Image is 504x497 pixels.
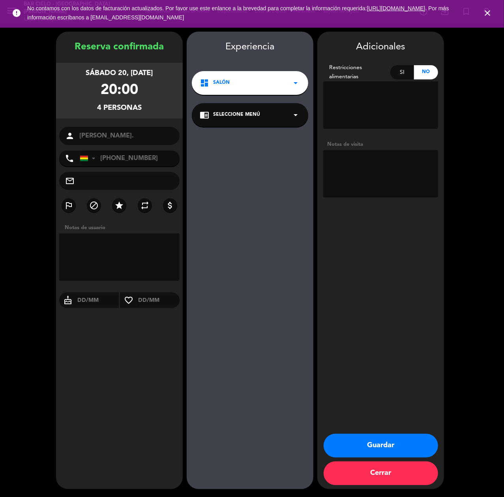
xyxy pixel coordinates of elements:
[64,201,73,210] i: outlined_flag
[483,8,492,18] i: close
[120,296,137,305] i: favorite_border
[77,296,119,305] input: DD/MM
[165,201,175,210] i: attach_money
[56,40,183,55] div: Reserva confirmada
[200,78,209,88] i: dashboard
[137,296,180,305] input: DD/MM
[65,154,74,163] i: phone
[324,434,438,457] button: Guardar
[80,151,98,166] div: Bolivia: +591
[12,8,21,18] i: error
[213,79,230,87] span: Salón
[101,79,138,102] div: 20:00
[291,78,300,88] i: arrow_drop_down
[291,110,300,120] i: arrow_drop_down
[323,63,390,81] div: Restricciones alimentarias
[323,140,438,149] div: Notas de visita
[89,201,99,210] i: block
[390,65,414,79] div: Si
[323,40,438,55] div: Adicionales
[213,111,260,119] span: Seleccione Menú
[114,201,124,210] i: star
[324,461,438,485] button: Cerrar
[187,40,313,55] div: Experiencia
[27,5,449,21] a: . Por más información escríbanos a [EMAIL_ADDRESS][DOMAIN_NAME]
[59,296,77,305] i: cake
[97,102,142,114] div: 4 personas
[27,5,449,21] span: No contamos con los datos de facturación actualizados. Por favor use este enlance a la brevedad p...
[61,224,183,232] div: Notas de usuario
[65,176,75,186] i: mail_outline
[86,68,153,79] div: sábado 20, [DATE]
[367,5,425,11] a: [URL][DOMAIN_NAME]
[140,201,150,210] i: repeat
[200,110,209,120] i: chrome_reader_mode
[414,65,438,79] div: No
[65,131,75,141] i: person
